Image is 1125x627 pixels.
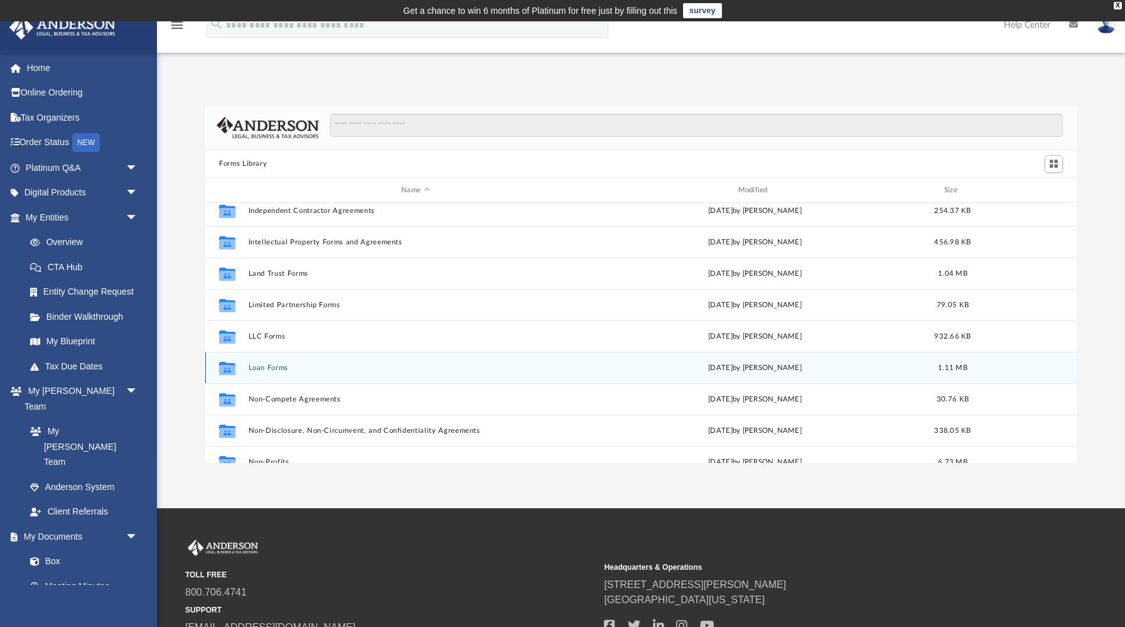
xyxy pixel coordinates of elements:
button: Land Trust Forms [249,270,583,278]
a: My Documentsarrow_drop_down [9,524,151,549]
a: [GEOGRAPHIC_DATA][US_STATE] [604,594,765,605]
button: Non-Compete Agreements [249,395,583,403]
a: Client Referrals [18,499,151,525]
a: My Entitiesarrow_drop_down [9,205,157,230]
div: [DATE] by [PERSON_NAME] [588,237,922,248]
button: Non-Profits [249,458,583,466]
button: Limited Partnership Forms [249,301,583,309]
small: Headquarters & Operations [604,562,1014,573]
a: Online Ordering [9,80,157,106]
div: Name [248,185,583,196]
span: 338.05 KB [934,427,971,434]
div: [DATE] by [PERSON_NAME] [588,457,922,468]
button: Intellectual Property Forms and Agreements [249,238,583,246]
span: arrow_drop_down [126,379,151,405]
div: Get a chance to win 6 months of Platinum for free just by filling out this [403,3,677,18]
span: arrow_drop_down [126,205,151,231]
a: Binder Walkthrough [18,304,157,329]
div: id [211,185,242,196]
span: arrow_drop_down [126,180,151,206]
div: [DATE] by [PERSON_NAME] [588,205,922,217]
a: menu [170,24,185,33]
div: Modified [588,185,922,196]
button: Loan Forms [249,364,583,372]
span: 79.05 KB [937,302,969,308]
input: Search files and folders [330,114,1063,138]
a: My [PERSON_NAME] Teamarrow_drop_down [9,379,151,419]
img: Anderson Advisors Platinum Portal [185,540,261,556]
div: [DATE] by [PERSON_NAME] [588,363,922,374]
div: Size [928,185,978,196]
a: Overview [18,230,157,255]
a: Meeting Minutes [18,574,151,599]
div: [DATE] by [PERSON_NAME] [588,268,922,280]
a: Entity Change Request [18,280,157,305]
a: Home [9,55,157,80]
small: SUPPORT [185,604,595,616]
a: Tax Organizers [9,105,157,130]
small: TOLL FREE [185,569,595,581]
span: 1.11 MB [938,364,967,371]
a: Anderson System [18,474,151,499]
span: arrow_drop_down [126,155,151,181]
button: LLC Forms [249,332,583,341]
img: Anderson Advisors Platinum Portal [6,15,119,40]
div: [DATE] by [PERSON_NAME] [588,300,922,311]
div: close [1114,2,1122,9]
span: 254.37 KB [934,207,971,214]
a: Tax Due Dates [18,354,157,379]
a: [STREET_ADDRESS][PERSON_NAME] [604,579,786,590]
a: Box [18,549,144,574]
span: 932.66 KB [934,333,971,340]
div: [DATE] by [PERSON_NAME] [588,331,922,342]
a: My [PERSON_NAME] Team [18,419,144,475]
img: User Pic [1097,16,1116,34]
div: grid [205,203,1077,464]
div: [DATE] by [PERSON_NAME] [588,394,922,405]
i: search [210,17,223,31]
button: Independent Contractor Agreements [249,207,583,215]
button: Switch to Grid View [1045,155,1063,173]
a: My Blueprint [18,329,151,354]
button: Non-Disclosure, Non-Circumvent, and Confidentiality Agreements [249,427,583,435]
div: [DATE] by [PERSON_NAME] [588,425,922,437]
div: id [983,185,1071,196]
div: NEW [72,133,100,152]
a: Digital Productsarrow_drop_down [9,180,157,205]
span: 1.04 MB [938,270,967,277]
span: arrow_drop_down [126,524,151,550]
span: 30.76 KB [937,396,969,403]
i: menu [170,18,185,33]
a: survey [683,3,722,18]
a: 800.706.4741 [185,587,247,597]
a: Platinum Q&Aarrow_drop_down [9,155,157,180]
a: CTA Hub [18,254,157,280]
button: Forms Library [219,158,267,170]
a: Order StatusNEW [9,130,157,156]
span: 6.73 MB [938,459,967,466]
span: 456.98 KB [934,239,971,246]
